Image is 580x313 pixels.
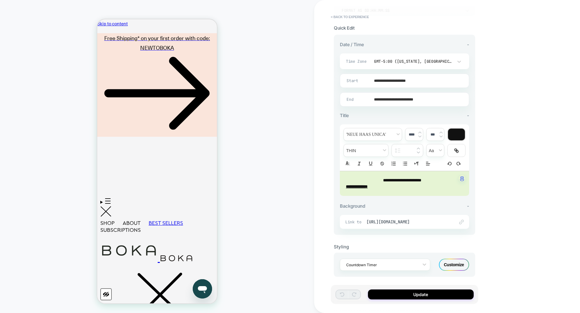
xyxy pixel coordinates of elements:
[63,236,96,242] img: The word BOKA in bold, black, sans-serif capital letters on a white background.
[467,203,469,209] span: -
[395,148,401,153] img: line height
[3,269,14,281] button: Color Scheme
[3,14,117,117] div: Announcement
[346,59,370,64] span: Time Zone
[342,8,461,13] div: Format as DD:HH:MM:SS
[25,200,43,207] span: ABOUT
[345,219,363,225] span: Link to
[95,260,115,279] iframe: Button to launch messaging window
[340,113,349,118] span: Title
[418,135,421,138] img: down
[427,144,444,157] span: transform
[440,131,443,134] img: up
[340,42,364,47] span: Date / Time
[355,160,363,167] button: Italic
[340,203,365,209] span: Background
[7,15,113,32] span: Free Shipping* on your first order with code: NEWTOBOKA
[25,200,51,207] summary: ABOUT
[3,200,25,207] summary: SHOP
[3,14,117,117] a: Free Shipping* on your first order with code: NEWTOBOKA
[3,200,17,207] span: SHOP
[328,12,372,22] button: < Back to experience
[366,160,375,167] button: Underline
[3,207,43,214] span: SUBSCRIPTIONS
[3,179,14,200] summary: Menu
[344,128,402,141] span: font
[389,160,398,167] button: Ordered list
[401,160,409,167] button: Bullet list
[412,160,421,167] button: Right to Left
[374,59,453,64] div: GMT-5:00 ([US_STATE], [GEOGRAPHIC_DATA], [GEOGRAPHIC_DATA])
[366,219,449,225] span: [URL][DOMAIN_NAME]
[460,176,464,181] img: edit with ai
[344,144,388,157] span: fontWeight
[3,253,117,300] summary: Search
[424,160,432,167] span: Align
[368,289,474,299] button: Update
[3,207,52,214] summary: SUBSCRIPTIONS
[467,42,469,47] span: -
[51,200,86,207] a: BEST SELLERS
[3,220,60,242] img: The word BOKA in bold, black, sans-serif capital letters on a white background.
[440,135,443,138] img: down
[459,220,464,224] img: edit
[334,244,475,250] div: Styling
[334,25,354,31] span: Quick Edit
[378,160,386,167] button: Strike
[467,113,469,118] span: -
[417,147,420,150] img: up
[3,220,117,247] a: The word BOKA in bold, black, sans-serif capital letters on a white background. The word BOKA in ...
[417,151,420,154] img: down
[418,131,421,134] img: up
